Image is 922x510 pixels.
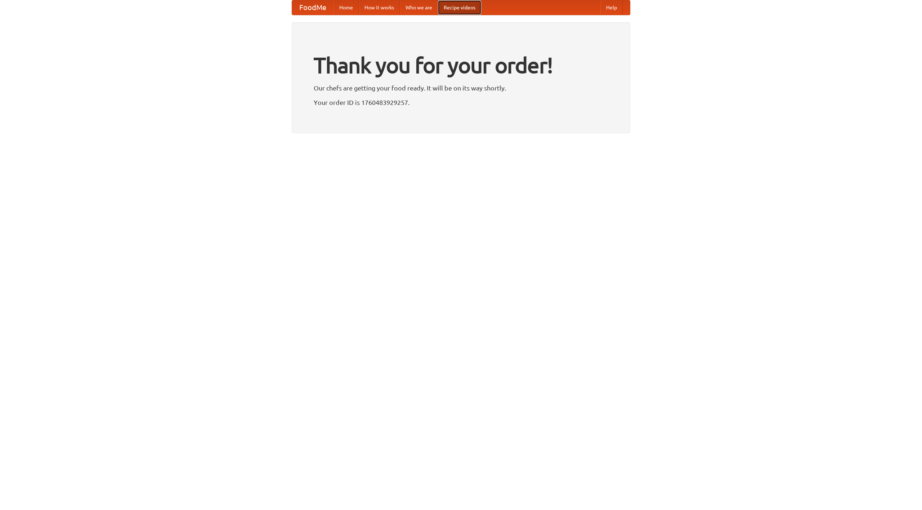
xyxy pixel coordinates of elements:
a: Recipe videos [438,0,481,15]
a: How it works [359,0,400,15]
a: Help [600,0,623,15]
p: Your order ID is 1760483929257. [314,97,608,108]
p: Our chefs are getting your food ready. It will be on its way shortly. [314,83,608,93]
h1: Thank you for your order! [314,48,608,83]
a: Home [334,0,359,15]
a: Who we are [400,0,438,15]
a: FoodMe [292,0,334,15]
